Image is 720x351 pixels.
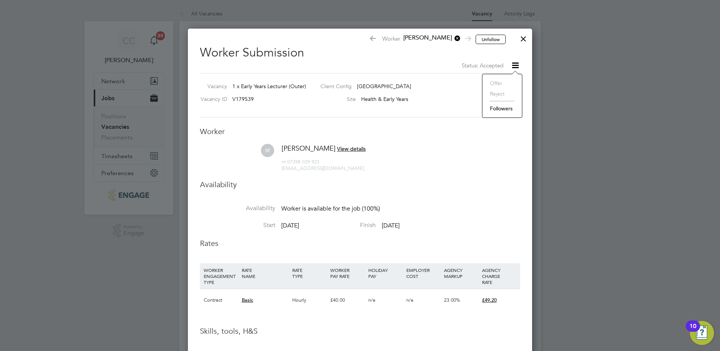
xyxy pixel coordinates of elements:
div: £40.00 [328,289,366,311]
label: Vacancy [197,83,227,90]
span: [DATE] [382,222,400,229]
button: Open Resource Center, 10 new notifications [690,321,714,345]
span: [EMAIL_ADDRESS][DOMAIN_NAME] [282,165,364,171]
h3: Worker [200,127,520,136]
li: Reject [486,89,518,99]
label: Vacancy ID [197,96,227,102]
div: Contract [202,289,240,311]
h3: Skills, tools, H&S [200,326,520,336]
span: Worker [369,34,470,44]
span: [GEOGRAPHIC_DATA] [357,83,411,90]
span: 1 x Early Years Lecturer (Outer) [232,83,306,90]
span: SF [261,144,274,157]
span: [PERSON_NAME] [400,34,461,42]
label: Availability [200,204,275,212]
span: Worker is available for the job (100%) [281,205,380,212]
span: 23.00% [444,297,460,303]
div: AGENCY MARKUP [442,263,480,283]
span: [DATE] [281,222,299,229]
div: Hourly [290,289,328,311]
li: Offer [486,78,518,89]
h3: Rates [200,238,520,248]
span: Health & Early Years [361,96,408,102]
label: Site [314,96,356,102]
div: HOLIDAY PAY [366,263,404,283]
label: Finish [301,221,376,229]
span: n/a [406,297,413,303]
span: £49.20 [482,297,497,303]
span: V179539 [232,96,254,102]
span: m: [282,159,287,165]
div: WORKER ENGAGEMENT TYPE [202,263,240,289]
h3: Availability [200,180,520,189]
span: [PERSON_NAME] [282,144,336,153]
h2: Worker Submission [200,39,520,70]
li: Followers [486,103,518,114]
div: 10 [689,326,696,336]
span: Basic [242,297,253,303]
span: 07398 039 923 [282,159,319,165]
div: WORKER PAY RATE [328,263,366,283]
label: Start [200,221,275,229]
span: n/a [368,297,375,303]
span: View details [337,145,366,152]
span: Status: Accepted [462,62,503,69]
label: Client Config [314,83,352,90]
button: Unfollow [476,35,506,44]
div: EMPLOYER COST [404,263,442,283]
div: RATE TYPE [290,263,328,283]
div: RATE NAME [240,263,290,283]
div: AGENCY CHARGE RATE [480,263,518,289]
